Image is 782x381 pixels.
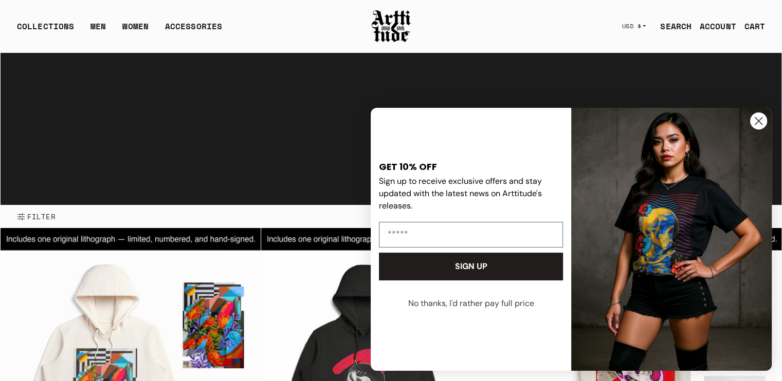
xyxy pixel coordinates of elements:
[571,108,772,371] img: 88b40c6e-4fbe-451e-b692-af676383430e.jpeg
[692,16,736,36] a: ACCOUNT
[652,16,692,36] a: SEARCH
[379,160,437,173] span: GET 10% OFF
[622,22,642,30] span: USD $
[17,205,56,228] button: Show filters
[360,98,782,381] div: FLYOUT Form
[750,112,768,130] button: Close dialog
[378,291,564,316] button: No thanks, I'd rather pay full price
[379,176,542,211] span: Sign up to receive exclusive offers and stay updated with the latest news on Arttitude's releases.
[371,9,412,44] img: Arttitude
[1,52,781,205] video: Your browser does not support the video tag.
[744,20,765,32] div: CART
[122,20,149,41] a: WOMEN
[379,253,563,280] button: SIGN UP
[25,212,56,222] span: FILTER
[17,20,74,41] div: COLLECTIONS
[9,20,230,41] ul: Main navigation
[736,16,765,36] a: Open cart
[165,20,222,41] div: ACCESSORIES
[616,15,652,37] button: USD $
[90,20,106,41] a: MEN
[379,222,563,247] input: Email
